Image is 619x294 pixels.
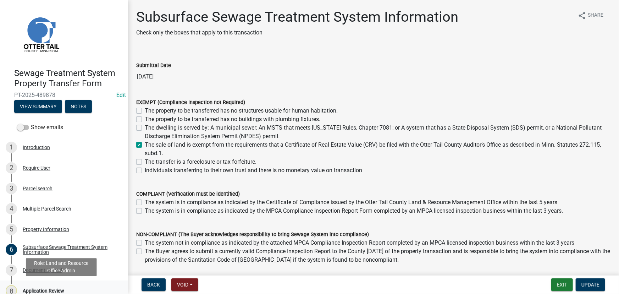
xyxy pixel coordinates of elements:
[145,141,610,158] label: The sale of land is exempt from the requirements that a Certificate of Real Estate Value (CRV) be...
[145,158,256,166] label: The transfer is a foreclosure or tax forfeiture.
[145,198,557,207] label: The system is in compliance as indicated by the Certificate of Compliance issued by the Otter Tai...
[145,207,563,215] label: The system is in compliance as indicated by the MPCA Compliance Inspection Report Form completed ...
[6,183,17,194] div: 3
[145,115,320,124] label: The property to be transferred has no buildings with plumbing fixtures.
[145,107,338,115] label: The property to be transferred has no structures usable for human habitation.
[6,244,17,255] div: 6
[14,100,62,113] button: View Summary
[177,282,188,288] span: Void
[23,165,50,170] div: Require User
[116,92,126,98] a: Edit
[23,288,64,293] div: Application Review
[14,92,114,98] span: PT-2025-489878
[23,245,116,255] div: Subsurface Sewage Treatment System Information
[136,232,369,237] label: NON-COMPLIANT (The Buyer acknowledges responsibility to bring Sewage System into compliance)
[136,63,171,68] label: Submittal Date
[576,278,605,291] button: Update
[136,192,240,197] label: COMPLIANT (Verification must be identified)
[23,145,50,150] div: Introduction
[23,186,52,191] div: Parcel search
[17,123,63,132] label: Show emails
[65,100,92,113] button: Notes
[578,11,586,20] i: share
[6,203,17,214] div: 4
[6,224,17,235] div: 5
[136,28,458,37] p: Check only the boxes that apply to this transaction
[23,206,71,211] div: Multiple Parcel Search
[551,278,573,291] button: Exit
[14,68,122,89] h4: Sewage Treatment System Property Transfer Form
[142,278,166,291] button: Back
[6,162,17,174] div: 2
[171,278,198,291] button: Void
[6,265,17,276] div: 7
[147,282,160,288] span: Back
[572,9,609,22] button: shareShare
[136,100,245,105] label: EXEMPT (Compliance Inspection not Required)
[6,142,17,153] div: 1
[23,268,62,273] div: Document Upload
[14,7,67,61] img: Otter Tail County, Minnesota
[26,258,97,276] div: Role: Land and Resource Office Admin
[581,282,599,288] span: Update
[65,104,92,110] wm-modal-confirm: Notes
[588,11,603,20] span: Share
[145,239,574,247] label: The system not in compliance as indicated by the attached MPCA Compliance Inspection Report compl...
[145,124,610,141] label: The dwelling is served by: A municipal sewer; An MSTS that meets [US_STATE] Rules, Chapter 7081; ...
[136,9,458,26] h1: Subsurface Sewage Treatment System Information
[23,227,69,232] div: Property Information
[145,166,362,175] label: Individuals transferring to their own trust and there is no monetary value on transaction
[116,92,126,98] wm-modal-confirm: Edit Application Number
[14,104,62,110] wm-modal-confirm: Summary
[145,247,610,264] label: The Buyer agrees to submit a currently valid Compliance Inspection Report to the County [DATE] of...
